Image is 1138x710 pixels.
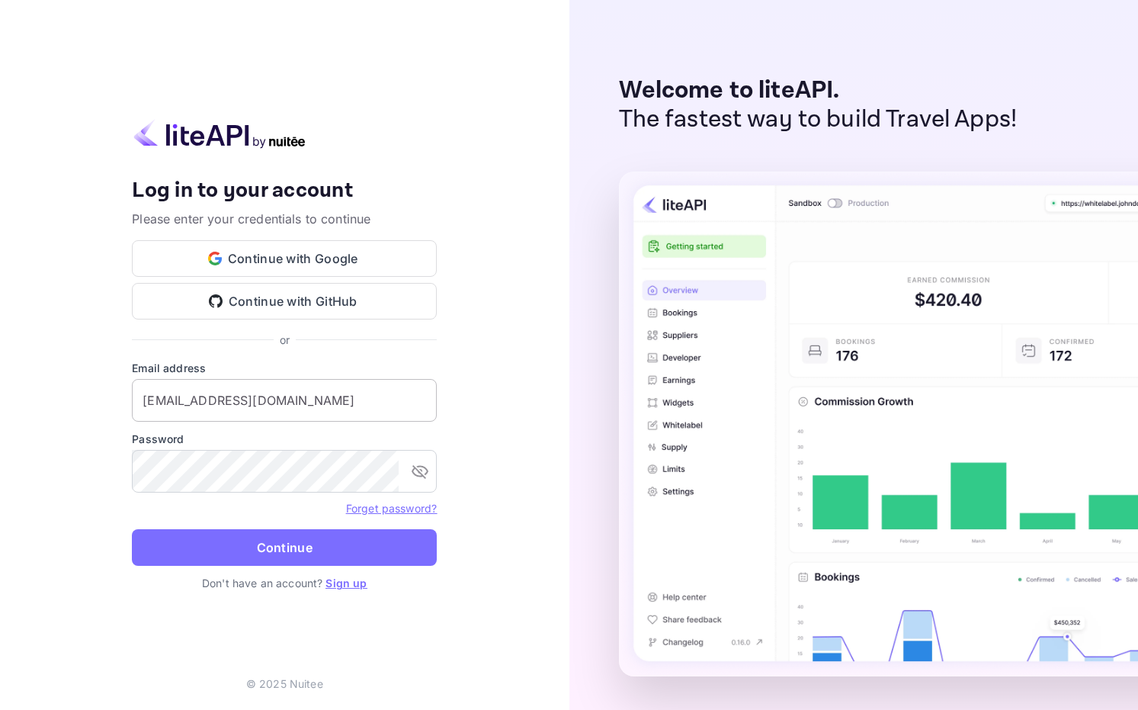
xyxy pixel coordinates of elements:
[619,76,1018,105] p: Welcome to liteAPI.
[325,577,367,590] a: Sign up
[132,379,437,422] input: Enter your email address
[405,456,435,487] button: toggle password visibility
[246,676,323,692] p: © 2025 Nuitee
[132,178,437,204] h4: Log in to your account
[132,119,307,149] img: liteapi
[132,529,437,566] button: Continue
[132,360,437,376] label: Email address
[346,502,437,515] a: Forget password?
[619,105,1018,134] p: The fastest way to build Travel Apps!
[280,332,290,348] p: or
[132,431,437,447] label: Password
[132,240,437,277] button: Continue with Google
[132,210,437,228] p: Please enter your credentials to continue
[346,500,437,516] a: Forget password?
[132,283,437,320] button: Continue with GitHub
[132,575,437,591] p: Don't have an account?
